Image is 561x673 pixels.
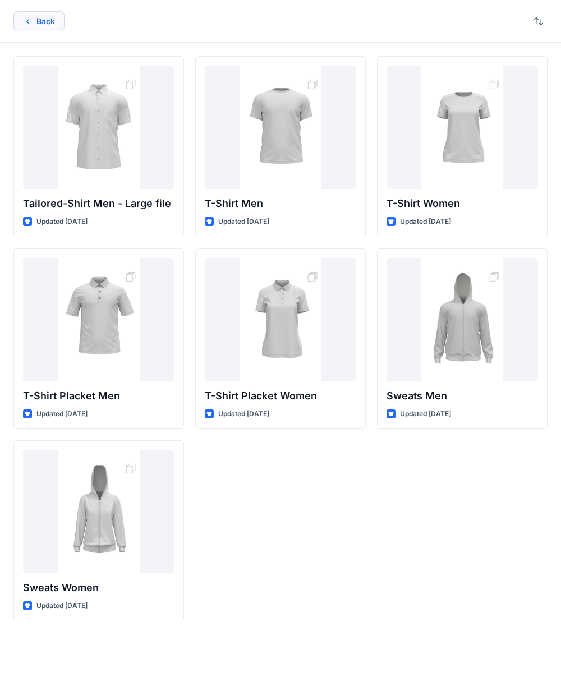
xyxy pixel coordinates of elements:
p: Tailored-Shirt Men - Large file [23,196,174,211]
p: Updated [DATE] [36,600,88,612]
p: T-Shirt Placket Men [23,388,174,404]
a: T-Shirt Men [205,66,356,189]
p: T-Shirt Men [205,196,356,211]
a: Sweats Men [387,258,538,381]
a: T-Shirt Placket Women [205,258,356,381]
a: T-Shirt Placket Men [23,258,174,381]
p: Updated [DATE] [218,408,269,420]
p: T-Shirt Women [387,196,538,211]
p: Updated [DATE] [218,216,269,228]
a: Sweats Women [23,450,174,573]
a: Tailored-Shirt Men - Large file [23,66,174,189]
a: T-Shirt Women [387,66,538,189]
p: Updated [DATE] [400,216,451,228]
p: Updated [DATE] [400,408,451,420]
p: Sweats Women [23,580,174,596]
p: Updated [DATE] [36,408,88,420]
p: Sweats Men [387,388,538,404]
button: Back [13,11,65,31]
p: T-Shirt Placket Women [205,388,356,404]
p: Updated [DATE] [36,216,88,228]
